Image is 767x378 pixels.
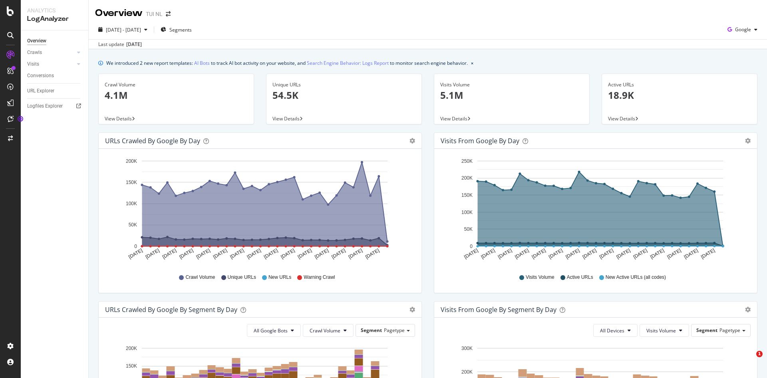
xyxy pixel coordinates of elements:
a: Visits [27,60,75,68]
div: Visits from Google By Segment By Day [441,306,556,314]
div: URLs Crawled by Google by day [105,137,200,145]
text: [DATE] [514,248,530,260]
button: Segments [157,23,195,36]
iframe: Intercom live chat [740,351,759,370]
a: Conversions [27,72,83,80]
span: Visits Volume [646,327,676,334]
div: LogAnalyzer [27,14,82,24]
text: [DATE] [127,248,143,260]
div: Active URLs [608,81,751,88]
text: 250K [461,158,473,164]
text: 200K [126,346,137,351]
button: close banner [469,57,475,69]
text: [DATE] [666,248,682,260]
span: View Details [440,115,467,122]
text: [DATE] [229,248,245,260]
span: View Details [608,115,635,122]
div: URL Explorer [27,87,54,95]
text: [DATE] [364,248,380,260]
text: [DATE] [161,248,177,260]
text: 150K [461,192,473,198]
a: Search Engine Behavior: Logs Report [307,59,389,67]
div: Unique URLs [272,81,415,88]
text: [DATE] [145,248,161,260]
text: 150K [126,180,137,185]
text: 150K [126,363,137,369]
text: [DATE] [683,248,699,260]
p: 5.1M [440,88,583,102]
div: gear [745,138,751,144]
div: [DATE] [126,41,142,48]
span: 1 [756,351,763,357]
svg: A chart. [441,155,748,266]
div: Conversions [27,72,54,80]
span: All Google Bots [254,327,288,334]
text: [DATE] [297,248,313,260]
button: All Google Bots [247,324,301,337]
span: Crawl Volume [185,274,215,281]
a: Crawls [27,48,75,57]
text: 0 [134,244,137,249]
div: gear [409,138,415,144]
span: Pagetype [384,327,405,334]
div: Visits Volume [440,81,583,88]
div: Logfiles Explorer [27,102,63,110]
text: 200K [461,176,473,181]
div: TUI NL [146,10,163,18]
text: [DATE] [348,248,364,260]
text: 0 [470,244,473,249]
text: [DATE] [280,248,296,260]
div: We introduced 2 new report templates: to track AI bot activity on your website, and to monitor se... [106,59,468,67]
div: Crawls [27,48,42,57]
text: [DATE] [497,248,513,260]
span: View Details [272,115,300,122]
span: Crawl Volume [310,327,340,334]
span: Segment [361,327,382,334]
span: Segment [696,327,717,334]
text: [DATE] [331,248,347,260]
text: 200K [126,158,137,164]
div: gear [745,307,751,312]
text: 100K [126,201,137,206]
text: [DATE] [615,248,631,260]
span: Active URLs [567,274,593,281]
div: Crawl Volume [105,81,248,88]
text: [DATE] [212,248,228,260]
button: All Devices [593,324,638,337]
a: URL Explorer [27,87,83,95]
text: [DATE] [195,248,211,260]
div: Visits from Google by day [441,137,519,145]
span: Visits Volume [526,274,554,281]
a: Overview [27,37,83,45]
text: [DATE] [246,248,262,260]
div: URLs Crawled by Google By Segment By Day [105,306,237,314]
div: Tooltip anchor [17,115,24,122]
text: [DATE] [564,248,580,260]
div: info banner [98,59,757,67]
span: New Active URLs (all codes) [606,274,666,281]
text: 200K [461,369,473,375]
text: [DATE] [548,248,564,260]
div: Overview [27,37,46,45]
text: 50K [129,222,137,228]
button: Crawl Volume [303,324,354,337]
text: [DATE] [263,248,279,260]
span: Warning Crawl [304,274,335,281]
span: Unique URLs [228,274,256,281]
div: Analytics [27,6,82,14]
text: [DATE] [463,248,479,260]
text: [DATE] [598,248,614,260]
text: 300K [461,346,473,351]
text: [DATE] [480,248,496,260]
div: Visits [27,60,39,68]
span: Google [735,26,751,33]
text: [DATE] [531,248,547,260]
span: Segments [169,26,192,33]
text: 50K [464,226,473,232]
span: Pagetype [719,327,740,334]
p: 4.1M [105,88,248,102]
span: All Devices [600,327,624,334]
svg: A chart. [105,155,412,266]
p: 54.5K [272,88,415,102]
